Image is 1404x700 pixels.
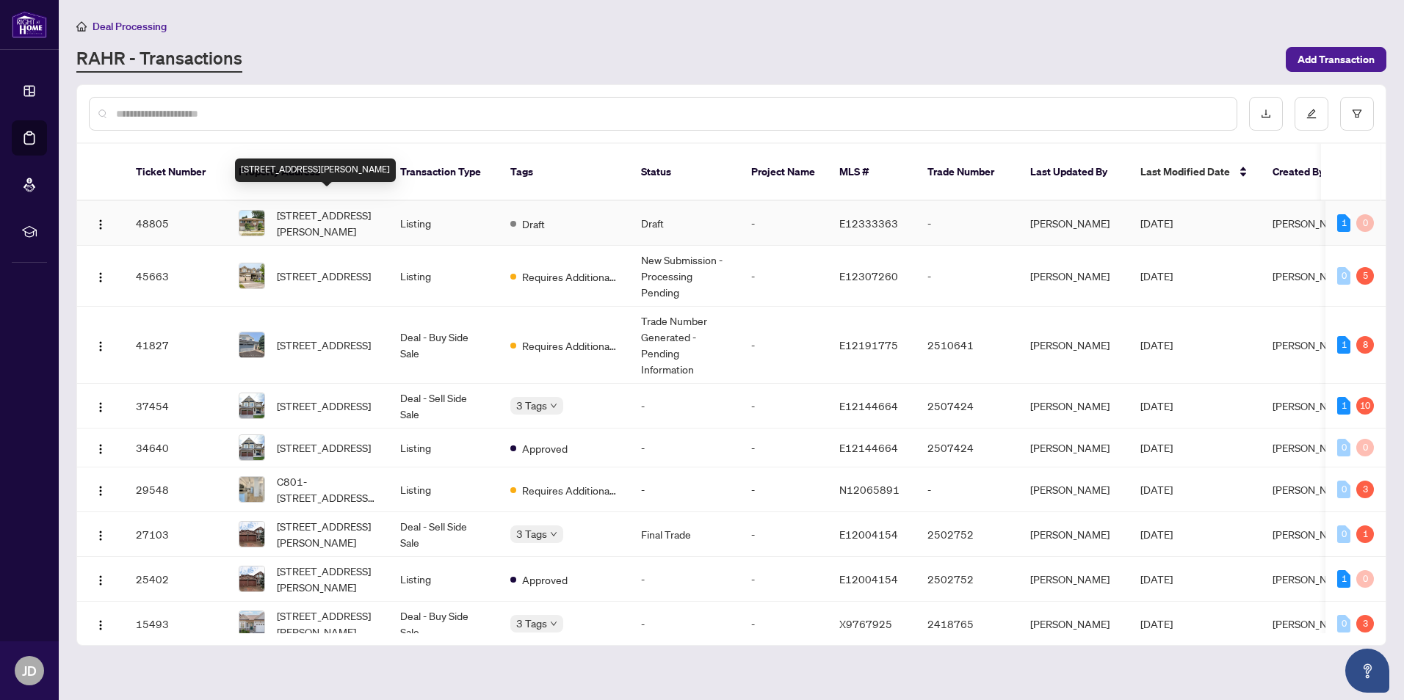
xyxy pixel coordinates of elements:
td: - [916,246,1018,307]
div: [STREET_ADDRESS][PERSON_NAME] [235,158,396,182]
div: 0 [1337,525,1350,543]
div: 0 [1337,439,1350,456]
th: Last Updated By [1018,144,1129,201]
span: Requires Additional Docs [522,338,618,354]
span: [PERSON_NAME] [1273,528,1352,541]
span: 3 Tags [516,615,547,632]
button: Logo [89,522,112,546]
div: 0 [1356,570,1374,588]
span: [PERSON_NAME] [1273,483,1352,496]
th: Trade Number [916,144,1018,201]
img: thumbnail-img [239,393,264,418]
img: thumbnail-img [239,263,264,288]
span: E12144664 [839,441,898,454]
span: [STREET_ADDRESS][PERSON_NAME] [277,207,377,239]
span: [PERSON_NAME] [1273,617,1352,630]
img: Logo [95,401,106,413]
td: - [739,429,828,467]
span: [DATE] [1140,483,1173,496]
td: Final Trade [629,512,739,557]
td: 2507424 [916,429,1018,467]
span: JD [22,660,37,681]
th: Transaction Type [388,144,499,201]
span: [PERSON_NAME] [1273,441,1352,454]
th: Property Address [227,144,388,201]
td: 48805 [124,201,227,246]
span: download [1261,109,1271,119]
span: Approved [522,572,568,588]
td: - [739,307,828,384]
td: - [629,429,739,467]
img: Logo [95,619,106,631]
span: C801-[STREET_ADDRESS][PERSON_NAME] [277,473,377,506]
span: [STREET_ADDRESS][PERSON_NAME] [277,608,377,640]
span: E12333363 [839,216,898,230]
td: [PERSON_NAME] [1018,557,1129,602]
img: Logo [95,530,106,542]
span: 3 Tags [516,525,547,542]
button: Logo [89,264,112,288]
td: Deal - Sell Side Sale [388,512,499,557]
img: Logo [95,271,106,283]
div: 0 [1337,267,1350,285]
div: 0 [1356,214,1374,232]
button: filter [1340,97,1374,131]
span: [DATE] [1140,269,1173,282]
img: Logo [95,443,106,455]
span: [PERSON_NAME] [1273,338,1352,351]
span: down [550,402,557,409]
span: [PERSON_NAME] [1273,572,1352,586]
td: Trade Number Generated - Pending Information [629,307,739,384]
td: [PERSON_NAME] [1018,307,1129,384]
span: [STREET_ADDRESS] [277,337,371,353]
span: N12065891 [839,483,900,496]
td: - [916,201,1018,246]
td: Listing [388,429,499,467]
th: Created By [1261,144,1349,201]
span: [DATE] [1140,572,1173,586]
td: 15493 [124,602,227,646]
td: 29548 [124,467,227,512]
span: Requires Additional Docs [522,482,618,498]
span: Requires Additional Docs [522,269,618,285]
span: home [76,21,87,32]
td: - [739,467,828,512]
span: [DATE] [1140,617,1173,630]
div: 1 [1337,397,1350,415]
img: thumbnail-img [239,211,264,236]
th: Status [629,144,739,201]
td: 2510641 [916,307,1018,384]
button: Add Transaction [1286,47,1386,72]
span: E12191775 [839,338,898,351]
div: 3 [1356,615,1374,632]
td: Listing [388,467,499,512]
span: edit [1306,109,1317,119]
td: New Submission - Processing Pending [629,246,739,307]
td: - [739,246,828,307]
td: - [739,384,828,429]
th: MLS # [828,144,916,201]
td: [PERSON_NAME] [1018,201,1129,246]
td: 2418765 [916,602,1018,646]
button: Logo [89,394,112,418]
span: [STREET_ADDRESS] [277,268,371,284]
td: [PERSON_NAME] [1018,602,1129,646]
button: Logo [89,478,112,501]
span: Approved [522,440,568,456]
img: thumbnail-img [239,477,264,502]
span: [DATE] [1140,399,1173,412]
td: 27103 [124,512,227,557]
td: - [739,201,828,246]
td: 37454 [124,384,227,429]
td: 41827 [124,307,227,384]
span: [DATE] [1140,338,1173,351]
th: Ticket Number [124,144,227,201]
div: 1 [1337,336,1350,354]
span: [PERSON_NAME] [1273,269,1352,282]
div: 10 [1356,397,1374,415]
td: [PERSON_NAME] [1018,429,1129,467]
div: 0 [1337,481,1350,498]
div: 1 [1337,214,1350,232]
td: - [629,467,739,512]
td: 45663 [124,246,227,307]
